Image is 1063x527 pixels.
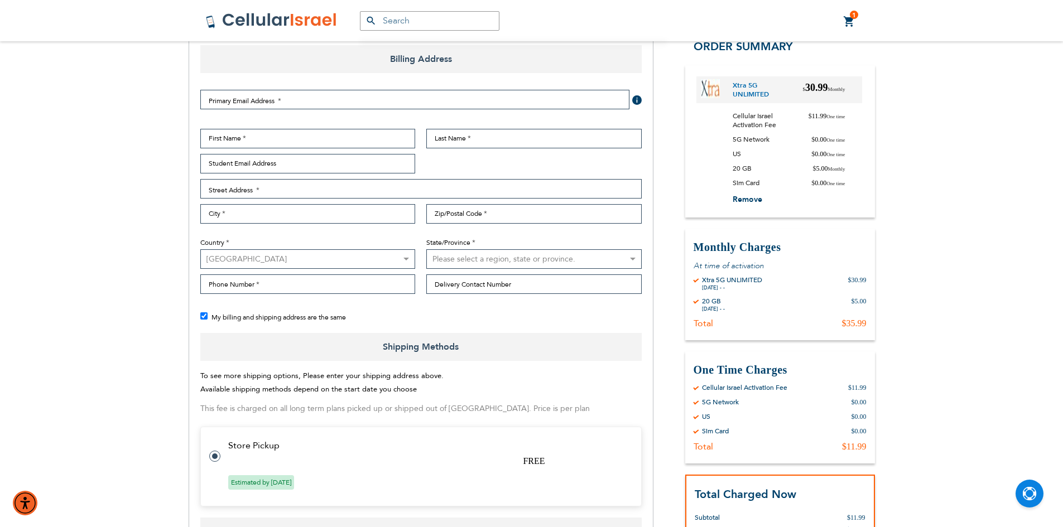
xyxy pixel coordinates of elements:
div: Xtra 5G UNLIMITED [702,276,762,285]
span: 11.99 [809,112,845,129]
th: Subtotal [695,503,782,524]
p: This fee is charged on all long term plans picked up or shipped out of [GEOGRAPHIC_DATA]. Price i... [200,402,642,416]
div: $35.99 [842,318,867,330]
a: 1 [843,15,855,28]
span: Billing Address [200,45,642,73]
span: My billing and shipping address are the same [211,313,346,322]
span: 5.00 [812,164,845,173]
div: $11.99 [848,384,867,393]
div: Cellular Israel Activation Fee [702,384,787,393]
span: 0.00 [811,149,845,158]
img: Cellular Israel [205,12,338,29]
span: 30.99 [802,81,845,99]
span: $ [811,150,815,158]
span: 20 GB [733,164,760,173]
span: Sim Card [733,178,768,187]
div: $0.00 [852,413,867,422]
span: $ [802,86,805,92]
span: One time [826,152,845,157]
p: At time of activation [694,261,867,272]
span: 1 [852,11,856,20]
div: 20 GB [702,297,725,306]
div: 5G Network [702,398,739,407]
td: Store Pickup [228,441,628,451]
span: $ [809,112,812,120]
span: To see more shipping options, Please enter your shipping address above. Available shipping method... [200,371,444,395]
span: One time [826,137,845,143]
h3: One Time Charges [694,363,867,378]
div: [DATE] - - [702,306,725,313]
span: $ [812,165,816,172]
span: FREE [523,456,545,466]
input: Search [360,11,499,31]
div: US [702,413,710,422]
div: [DATE] - - [702,285,762,292]
span: Estimated by [DATE] [228,475,294,490]
div: Accessibility Menu [13,491,37,515]
span: Order Summary [694,39,793,54]
span: 5G Network [733,135,778,144]
span: Monthly [828,166,845,172]
span: $11.99 [847,514,865,521]
span: 0.00 [811,178,845,187]
span: One time [826,114,845,119]
span: $ [811,136,815,143]
span: Cellular Israel Activation Fee [733,112,809,129]
div: $30.99 [848,276,867,292]
span: Shipping Methods [200,333,642,361]
div: Total [694,442,713,453]
strong: Total Charged Now [695,487,796,502]
img: Xtra 5G UNLIMITED [701,79,720,98]
span: 0.00 [811,135,845,144]
a: Xtra 5G UNLIMITED [733,81,795,99]
span: $ [811,179,815,187]
div: $5.00 [852,297,867,313]
div: $11.99 [842,442,866,453]
div: Sim Card [702,427,729,436]
span: Remove [733,194,762,205]
div: Total [694,318,713,330]
span: One time [826,181,845,186]
span: Monthly [828,86,845,92]
div: $0.00 [852,398,867,407]
div: $0.00 [852,427,867,436]
span: US [733,149,749,158]
h3: Monthly Charges [694,240,867,255]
